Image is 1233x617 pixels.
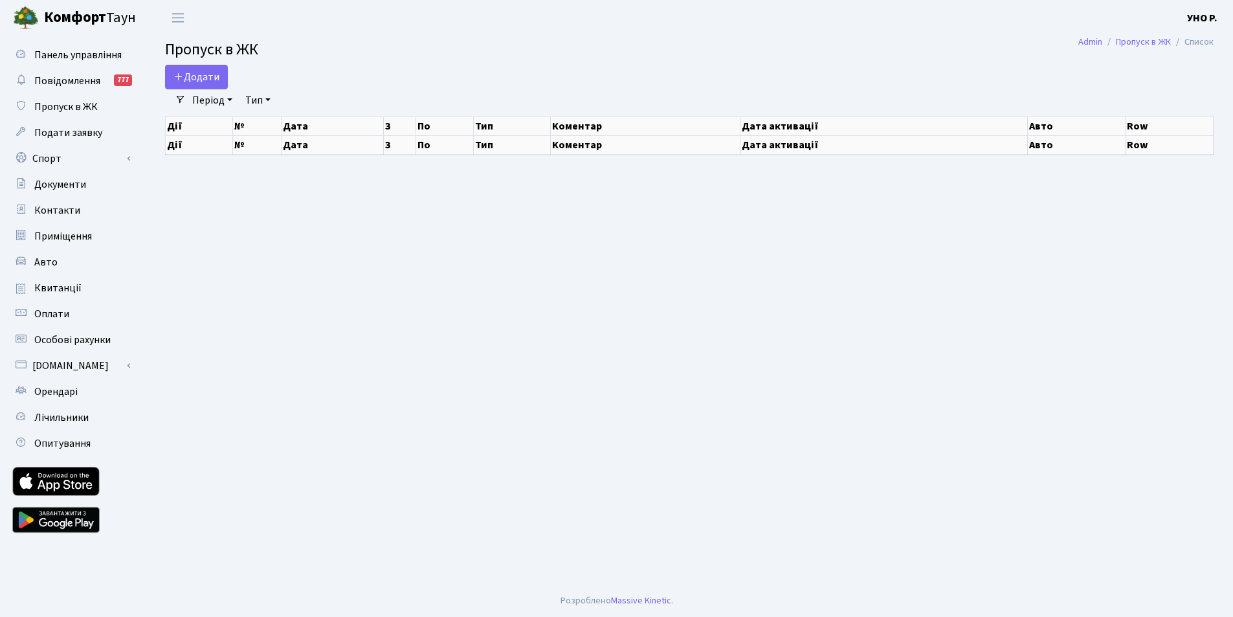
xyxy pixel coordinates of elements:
a: Пропуск в ЖК [6,94,136,120]
a: Приміщення [6,223,136,249]
a: Документи [6,172,136,197]
span: Панель управління [34,48,122,62]
th: Тип [474,117,550,135]
th: Дата активації [740,117,1028,135]
a: Подати заявку [6,120,136,146]
a: Панель управління [6,42,136,68]
span: Квитанції [34,281,82,295]
th: Дата [282,135,384,154]
nav: breadcrumb [1059,28,1233,56]
a: Повідомлення777 [6,68,136,94]
button: Переключити навігацію [162,7,194,28]
span: Оплати [34,307,69,321]
span: Лічильники [34,410,89,425]
th: Коментар [550,135,740,154]
span: Пропуск в ЖК [165,38,258,61]
span: Авто [34,255,58,269]
span: Пропуск в ЖК [34,100,98,114]
a: Опитування [6,431,136,456]
a: Тип [240,89,276,111]
span: Подати заявку [34,126,102,140]
th: № [232,135,281,154]
th: Авто [1028,117,1125,135]
a: УНО Р. [1187,10,1217,26]
th: Авто [1028,135,1125,154]
th: Дата [282,117,384,135]
th: По [416,135,474,154]
a: Admin [1078,35,1102,49]
a: Авто [6,249,136,275]
a: Лічильники [6,405,136,431]
div: Розроблено . [561,594,673,608]
a: Період [187,89,238,111]
th: Дії [166,135,233,154]
b: Комфорт [44,7,106,28]
th: Row [1125,117,1213,135]
th: Тип [474,135,550,154]
th: По [416,117,474,135]
a: Контакти [6,197,136,223]
span: Особові рахунки [34,333,111,347]
th: З [383,135,416,154]
th: № [232,117,281,135]
span: Додати [173,70,219,84]
th: Коментар [550,117,740,135]
a: Особові рахунки [6,327,136,353]
a: Пропуск в ЖК [1116,35,1171,49]
b: УНО Р. [1187,11,1217,25]
a: Орендарі [6,379,136,405]
a: Додати [165,65,228,89]
th: Дії [166,117,233,135]
a: [DOMAIN_NAME] [6,353,136,379]
th: Дата активації [740,135,1028,154]
th: Row [1125,135,1213,154]
div: 777 [114,74,132,86]
span: Таун [44,7,136,29]
th: З [383,117,416,135]
a: Квитанції [6,275,136,301]
span: Документи [34,177,86,192]
span: Орендарі [34,385,78,399]
span: Приміщення [34,229,92,243]
a: Оплати [6,301,136,327]
a: Спорт [6,146,136,172]
li: Список [1171,35,1214,49]
span: Опитування [34,436,91,451]
span: Контакти [34,203,80,218]
img: logo.png [13,5,39,31]
a: Massive Kinetic [611,594,671,607]
span: Повідомлення [34,74,100,88]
